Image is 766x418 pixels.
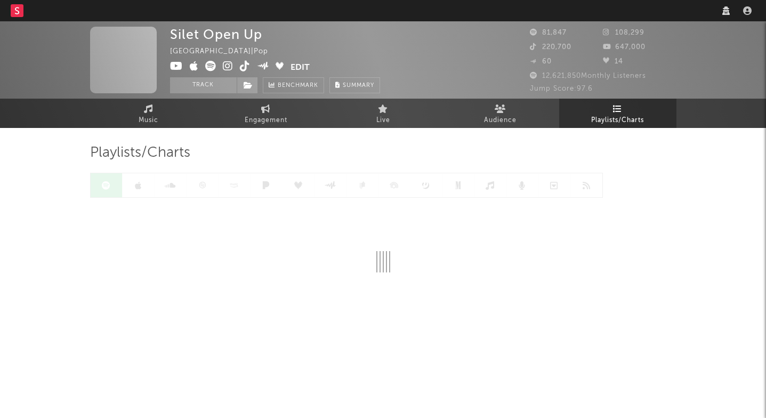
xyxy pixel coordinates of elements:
[343,83,374,89] span: Summary
[329,77,380,93] button: Summary
[530,73,646,79] span: 12,621,850 Monthly Listeners
[484,114,517,127] span: Audience
[170,45,280,58] div: [GEOGRAPHIC_DATA] | Pop
[603,58,623,65] span: 14
[278,79,318,92] span: Benchmark
[530,44,571,51] span: 220,700
[530,29,567,36] span: 81,847
[376,114,390,127] span: Live
[603,29,644,36] span: 108,299
[170,27,262,42] div: Silet Open Up
[530,85,593,92] span: Jump Score: 97.6
[90,99,207,128] a: Music
[591,114,644,127] span: Playlists/Charts
[90,147,190,159] span: Playlists/Charts
[442,99,559,128] a: Audience
[207,99,325,128] a: Engagement
[139,114,158,127] span: Music
[291,61,310,74] button: Edit
[325,99,442,128] a: Live
[170,77,237,93] button: Track
[245,114,287,127] span: Engagement
[603,44,646,51] span: 647,000
[263,77,324,93] a: Benchmark
[530,58,552,65] span: 60
[559,99,676,128] a: Playlists/Charts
